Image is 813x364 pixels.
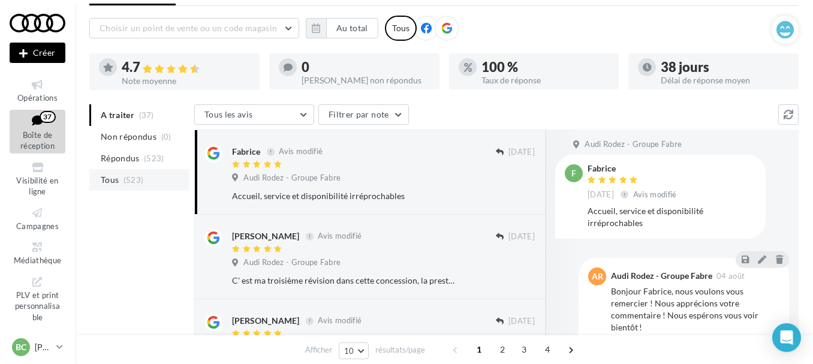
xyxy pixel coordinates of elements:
[344,346,354,356] span: 10
[144,154,164,163] span: (523)
[318,316,362,326] span: Avis modifié
[10,110,65,154] a: Boîte de réception37
[514,340,534,359] span: 3
[17,93,58,103] span: Opérations
[588,189,614,200] span: [DATE]
[124,175,144,185] span: (523)
[318,231,362,241] span: Avis modifié
[232,315,299,327] div: [PERSON_NAME]
[10,43,65,63] button: Créer
[588,164,679,173] div: Fabrice
[588,205,756,229] div: Accueil, service et disponibilité irréprochables
[20,130,55,151] span: Boîte de réception
[232,190,457,202] div: Accueil, service et disponibilité irréprochables
[40,111,56,123] div: 37
[15,288,61,322] span: PLV et print personnalisable
[493,340,512,359] span: 2
[232,275,457,287] div: C' est ma troisième révision dans cette concession, la prestation et l' accueil sont toujours de ...
[232,230,299,242] div: [PERSON_NAME]
[10,336,65,359] a: BC [PERSON_NAME]
[302,76,430,85] div: [PERSON_NAME] non répondus
[232,146,260,158] div: Fabrice
[101,131,156,143] span: Non répondus
[302,61,430,74] div: 0
[716,272,745,280] span: 04 août
[10,273,65,325] a: PLV et print personnalisable
[161,132,171,142] span: (0)
[339,342,369,359] button: 10
[481,61,610,74] div: 100 %
[10,158,65,199] a: Visibilité en ligne
[122,61,250,74] div: 4.7
[385,16,417,41] div: Tous
[508,316,535,327] span: [DATE]
[611,272,712,280] div: Audi Rodez - Groupe Fabre
[10,204,65,233] a: Campagnes
[243,257,341,268] span: Audi Rodez - Groupe Fabre
[305,344,332,356] span: Afficher
[585,139,682,150] span: Audi Rodez - Groupe Fabre
[508,231,535,242] span: [DATE]
[508,147,535,158] span: [DATE]
[16,176,58,197] span: Visibilité en ligne
[326,18,378,38] button: Au total
[194,104,314,125] button: Tous les avis
[279,147,323,157] span: Avis modifié
[10,238,65,267] a: Médiathèque
[772,323,801,352] div: Open Intercom Messenger
[306,18,378,38] button: Au total
[35,341,52,353] p: [PERSON_NAME]
[100,23,277,33] span: Choisir un point de vente ou un code magasin
[101,174,119,186] span: Tous
[14,255,62,265] span: Médiathèque
[633,189,677,199] span: Avis modifié
[481,76,610,85] div: Taux de réponse
[538,340,557,359] span: 4
[592,270,603,282] span: AR
[204,109,253,119] span: Tous les avis
[10,43,65,63] div: Nouvelle campagne
[10,76,65,105] a: Opérations
[571,167,576,179] span: F
[661,76,789,85] div: Délai de réponse moyen
[16,341,26,353] span: BC
[661,61,789,74] div: 38 jours
[318,104,409,125] button: Filtrer par note
[122,77,250,85] div: Note moyenne
[469,340,489,359] span: 1
[375,344,425,356] span: résultats/page
[611,285,779,345] div: Bonjour Fabrice, nous voulons vous remercier ! Nous apprécions votre commentaire ! Nous espérons ...
[243,173,341,183] span: Audi Rodez - Groupe Fabre
[101,152,140,164] span: Répondus
[89,18,299,38] button: Choisir un point de vente ou un code magasin
[16,221,59,231] span: Campagnes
